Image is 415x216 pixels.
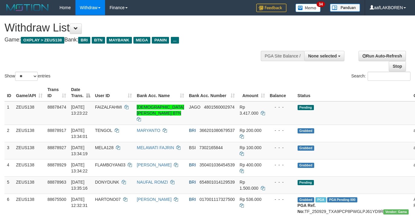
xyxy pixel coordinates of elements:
[47,105,66,110] span: 88878474
[71,162,88,173] span: [DATE] 13:34:22
[317,2,325,7] span: 34
[330,4,360,12] img: panduan.png
[5,3,50,12] img: MOTION_logo.png
[270,127,293,133] div: - - -
[298,180,314,185] span: Pending
[270,145,293,151] div: - - -
[270,196,293,202] div: - - -
[298,146,314,151] span: Grabbed
[15,72,38,81] select: Showentries
[200,180,235,185] span: Copy 654801014129539 to clipboard
[5,37,271,43] h4: Game: Bank:
[270,104,293,110] div: - - -
[71,105,88,116] span: [DATE] 13:23:22
[200,128,235,133] span: Copy 366201080679537 to clipboard
[134,84,187,101] th: Bank Acc. Name: activate to sort column ascending
[171,37,179,44] span: ...
[5,125,14,142] td: 2
[137,180,168,185] a: NAUFAL ROMZI
[5,142,14,159] td: 3
[204,105,235,110] span: Copy 4801560002974 to clipboard
[71,197,88,208] span: [DATE] 12:32:31
[69,84,92,101] th: Date Trans.: activate to sort column descending
[137,128,160,133] a: MARYANTO
[189,162,196,167] span: BRI
[21,37,64,44] span: OXPLAY > ZEUS138
[137,197,171,202] a: [PERSON_NAME]
[199,145,223,150] span: Copy 7302165844 to clipboard
[359,51,406,61] a: Run Auto-Refresh
[14,159,45,176] td: ZEUS138
[327,197,357,202] span: PGA Pending
[95,105,122,110] span: FAIZALFAHMI
[237,84,267,101] th: Amount: activate to sort column ascending
[383,209,409,214] span: Vendor URL: https://trx31.1velocity.biz
[189,105,200,110] span: JAGO
[47,162,66,167] span: 88878929
[137,105,184,116] a: [DEMOGRAPHIC_DATA][PERSON_NAME] BTN
[368,72,410,81] input: Search:
[267,84,295,101] th: Balance
[152,37,169,44] span: PANIN
[189,128,196,133] span: BRI
[5,22,271,34] h1: Withdraw List
[240,162,261,167] span: Rp 400.000
[95,145,113,150] span: MELA128
[189,145,196,150] span: BSI
[133,37,151,44] span: MEGA
[137,145,174,150] a: MELAWATI FAJRIN
[95,197,121,202] span: HARTONO07
[95,128,112,133] span: TENGOL
[304,51,344,61] button: None selected
[71,128,88,139] span: [DATE] 13:34:01
[5,72,50,81] label: Show entries
[5,101,14,125] td: 1
[107,37,132,44] span: MAYBANK
[240,145,261,150] span: Rp 100.000
[200,197,235,202] span: Copy 017001117327500 to clipboard
[14,176,45,194] td: ZEUS138
[14,125,45,142] td: ZEUS138
[14,142,45,159] td: ZEUS138
[5,159,14,176] td: 4
[71,145,88,156] span: [DATE] 13:34:19
[45,84,69,101] th: Trans ID: activate to sort column ascending
[5,84,14,101] th: ID
[47,145,66,150] span: 88878927
[200,162,235,167] span: Copy 350401036454539 to clipboard
[270,162,293,168] div: - - -
[240,128,261,133] span: Rp 200.000
[47,128,66,133] span: 88878917
[240,180,258,191] span: Rp 1.500.000
[298,128,314,133] span: Grabbed
[298,105,314,110] span: Pending
[5,176,14,194] td: 5
[189,180,196,185] span: BRI
[240,105,258,116] span: Rp 3.417.000
[47,180,66,185] span: 88878963
[298,203,316,214] b: PGA Ref. No:
[93,84,135,101] th: User ID: activate to sort column ascending
[95,180,119,185] span: DONYDUNK
[298,163,314,168] span: Grabbed
[298,197,314,202] span: Grabbed
[95,162,126,167] span: FLAMBOYAN03
[261,51,304,61] div: PGA Site Balance /
[137,162,171,167] a: [PERSON_NAME]
[256,4,286,12] img: Feedback.jpg
[78,37,90,44] span: BRI
[92,37,105,44] span: BTN
[308,54,337,58] span: None selected
[295,84,411,101] th: Status
[240,197,261,202] span: Rp 536.000
[389,61,406,71] a: Stop
[270,179,293,185] div: - - -
[14,84,45,101] th: Game/API: activate to sort column ascending
[295,4,321,12] img: Button%20Memo.svg
[47,197,66,202] span: 88675500
[189,197,196,202] span: BRI
[71,180,88,191] span: [DATE] 13:35:16
[351,72,410,81] label: Search:
[187,84,237,101] th: Bank Acc. Number: activate to sort column ascending
[315,197,326,202] span: Marked by aaftrukkakada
